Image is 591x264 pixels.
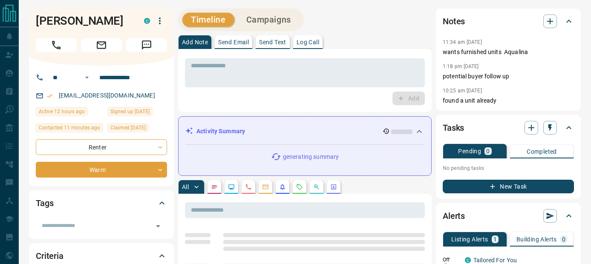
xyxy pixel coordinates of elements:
span: Message [126,38,167,52]
p: Add Note [182,39,208,45]
p: Pending [458,148,481,154]
h2: Criteria [36,249,63,263]
div: Sat Feb 10 2018 [107,107,167,119]
svg: Emails [262,184,269,190]
svg: Listing Alerts [279,184,286,190]
button: Open [82,72,92,83]
p: Off [443,256,460,264]
span: Claimed [DATE] [110,123,146,132]
div: Tags [36,193,167,213]
div: Tasks [443,118,574,138]
div: Activity Summary [185,123,424,139]
h2: Tags [36,196,53,210]
p: found a unit already [443,96,574,105]
h1: [PERSON_NAME] [36,14,131,28]
div: condos.ca [144,18,150,24]
p: 1 [493,236,497,242]
svg: Agent Actions [330,184,337,190]
p: wants furnished units Aqualina [443,48,574,57]
p: Building Alerts [516,236,557,242]
p: 0 [562,236,565,242]
div: Alerts [443,206,574,226]
svg: Email Verified [47,93,53,99]
div: Mon Sep 29 2025 [107,123,167,135]
svg: Lead Browsing Activity [228,184,235,190]
p: potential buyer follow up [443,72,574,81]
p: generating summary [283,152,339,161]
div: Renter [36,139,167,155]
span: Contacted 11 minutes ago [39,123,100,132]
h2: Alerts [443,209,465,223]
h2: Tasks [443,121,464,135]
p: No pending tasks [443,162,574,175]
svg: Notes [211,184,218,190]
p: 0 [486,148,490,154]
div: condos.ca [465,257,471,263]
button: Campaigns [238,13,300,27]
svg: Requests [296,184,303,190]
button: New Task [443,180,574,193]
svg: Calls [245,184,252,190]
a: [EMAIL_ADDRESS][DOMAIN_NAME] [59,92,155,99]
p: Activity Summary [196,127,245,136]
h2: Notes [443,14,465,28]
p: Completed [527,149,557,155]
p: 11:34 am [DATE] [443,39,482,45]
div: Warm [36,162,167,178]
p: Log Call [297,39,319,45]
p: 10:25 am [DATE] [443,88,482,94]
p: Send Text [259,39,286,45]
div: Sat Oct 11 2025 [36,107,103,119]
a: Tailored For You [473,257,517,264]
div: Notes [443,11,574,32]
p: Listing Alerts [451,236,488,242]
span: Signed up [DATE] [110,107,150,116]
svg: Opportunities [313,184,320,190]
p: All [182,184,189,190]
button: Timeline [182,13,234,27]
span: Email [81,38,122,52]
p: Send Email [218,39,249,45]
span: Active 12 hours ago [39,107,85,116]
span: Call [36,38,77,52]
div: Sun Oct 12 2025 [36,123,103,135]
button: Open [152,220,164,232]
p: 1:18 pm [DATE] [443,63,479,69]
